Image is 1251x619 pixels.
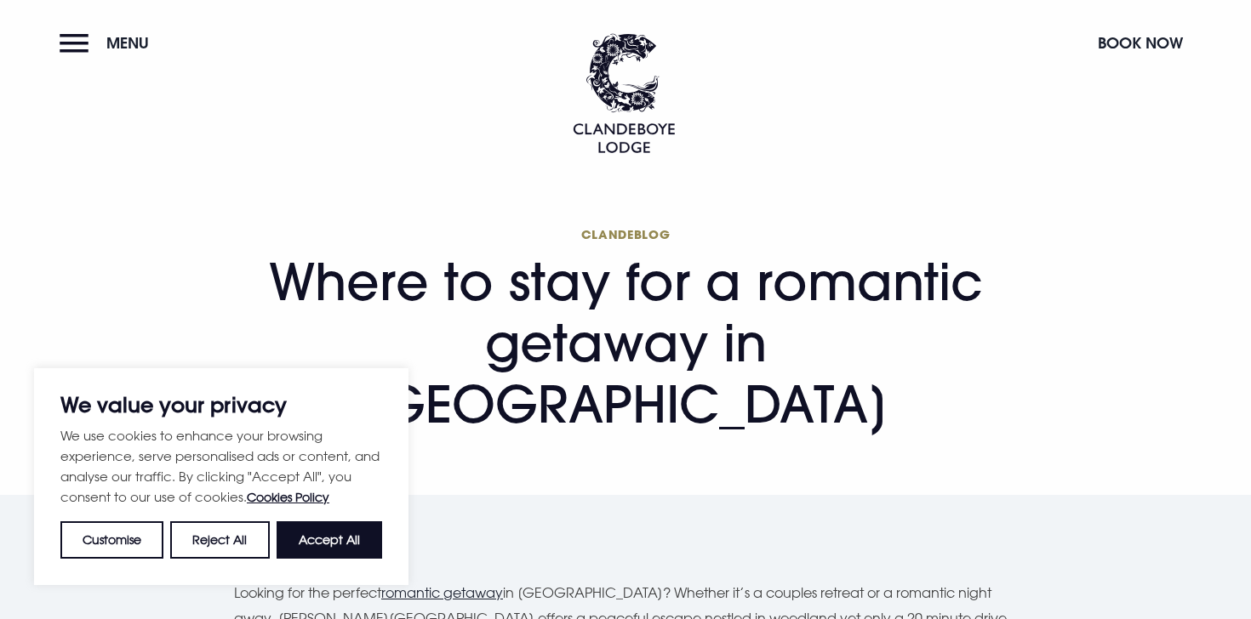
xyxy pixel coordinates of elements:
a: Cookies Policy [247,490,329,504]
a: romantic getaway [381,584,503,601]
span: Clandeblog [234,226,1017,242]
p: We value your privacy [60,395,382,415]
button: Menu [60,25,157,61]
img: Clandeboye Lodge [573,33,675,153]
span: Menu [106,33,149,53]
button: Accept All [277,521,382,559]
button: Customise [60,521,163,559]
div: We value your privacy [34,368,408,585]
p: We use cookies to enhance your browsing experience, serve personalised ads or content, and analys... [60,425,382,508]
button: Reject All [170,521,269,559]
button: Book Now [1089,25,1191,61]
h1: Where to stay for a romantic getaway in [GEOGRAPHIC_DATA] [234,226,1017,434]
